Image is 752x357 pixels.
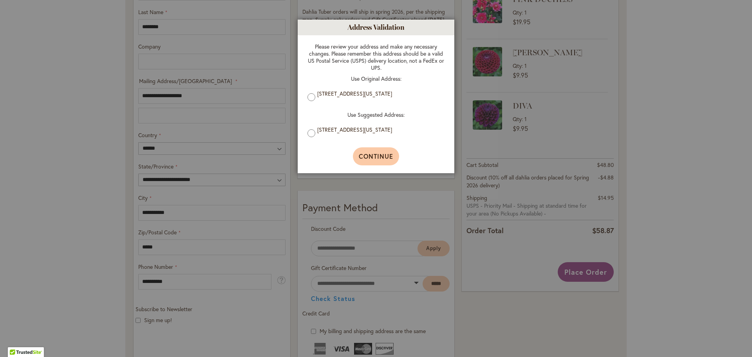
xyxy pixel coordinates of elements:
[353,147,399,165] button: Continue
[6,329,28,351] iframe: Launch Accessibility Center
[307,111,445,118] p: Use Suggested Address:
[317,126,441,133] label: [STREET_ADDRESS][US_STATE]
[307,43,445,71] p: Please review your address and make any necessary changes. Please remember this address should be...
[317,90,441,97] label: [STREET_ADDRESS][US_STATE]
[359,152,394,160] span: Continue
[307,75,445,82] p: Use Original Address:
[298,20,454,35] h1: Address Validation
